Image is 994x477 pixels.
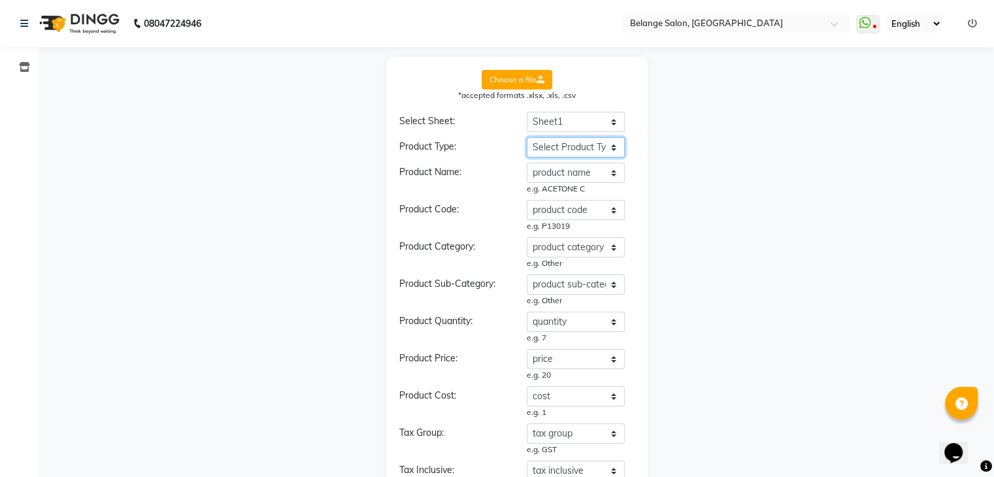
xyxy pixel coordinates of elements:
[482,70,552,90] label: Choose a file
[389,114,517,132] div: Select Sheet:
[939,425,981,464] iframe: chat widget
[527,406,625,418] div: e.g. 1
[389,165,517,195] div: Product Name:
[527,444,625,455] div: e.g. GST
[389,140,517,157] div: Product Type:
[527,369,625,381] div: e.g. 20
[399,90,635,101] div: *accepted formats .xlsx, .xls, .csv
[389,426,517,455] div: Tax Group:
[389,277,517,306] div: Product Sub-Category:
[527,183,625,195] div: e.g. ACETONE C
[527,295,625,306] div: e.g. Other
[389,240,517,269] div: Product Category:
[389,389,517,418] div: Product Cost:
[389,352,517,381] div: Product Price:
[389,314,517,344] div: Product Quantity:
[527,332,625,344] div: e.g. 7
[389,203,517,232] div: Product Code:
[527,257,625,269] div: e.g. Other
[527,220,625,232] div: e.g. P13019
[33,5,123,42] img: logo
[144,5,201,42] b: 08047224946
